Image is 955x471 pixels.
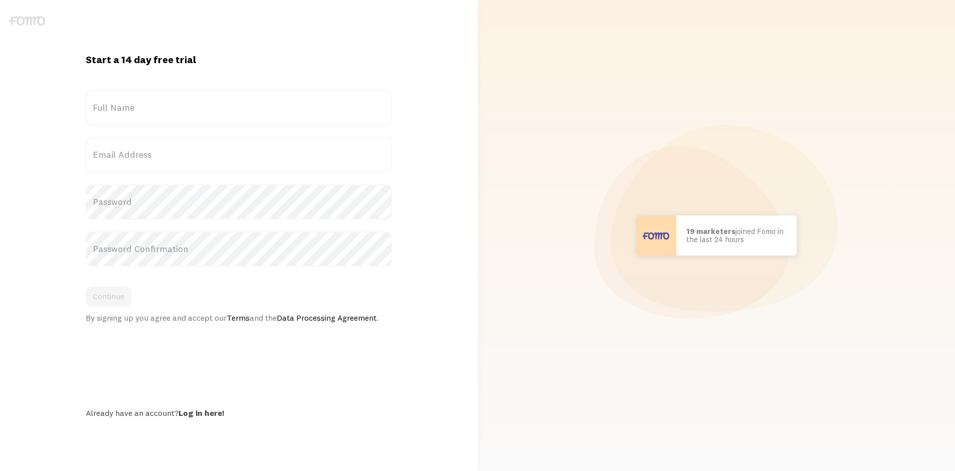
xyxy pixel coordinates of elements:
label: Password Confirmation [86,231,392,267]
label: Full Name [86,90,392,125]
img: fomo-logo-gray-b99e0e8ada9f9040e2984d0d95b3b12da0074ffd48d1e5cb62ac37fc77b0b268.svg [9,16,45,26]
p: joined Fomo in the last 24 hours [686,227,787,244]
a: Data Processing Agreement [277,313,376,323]
label: Password [86,184,392,219]
div: By signing up you agree and accept our and the . [86,313,392,323]
div: Already have an account? [86,408,392,418]
label: Email Address [86,137,392,172]
a: Log in here! [178,408,224,418]
b: 19 marketers [686,226,735,236]
img: User avatar [636,215,676,256]
h1: Start a 14 day free trial [86,53,392,66]
a: Terms [227,313,250,323]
